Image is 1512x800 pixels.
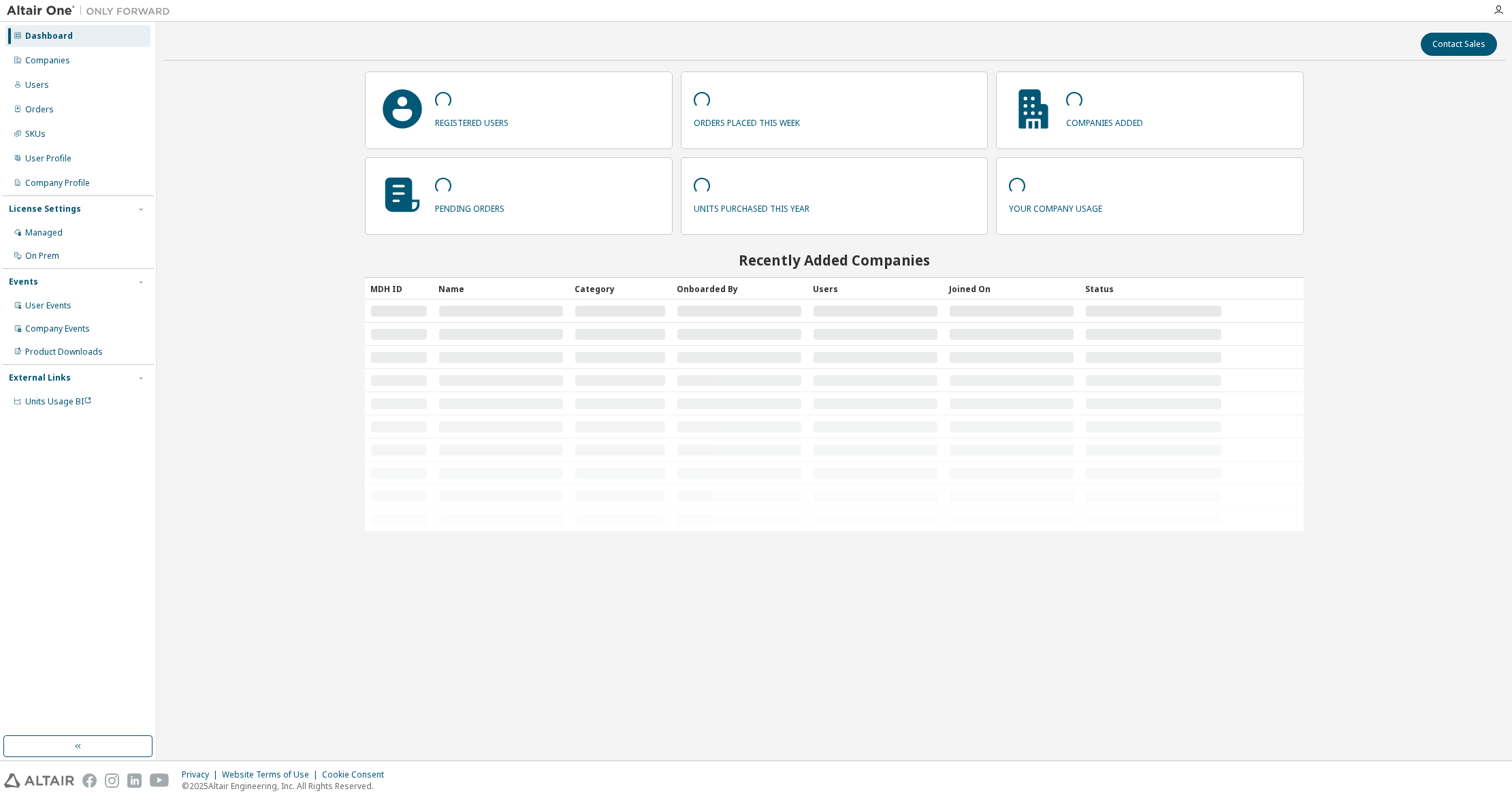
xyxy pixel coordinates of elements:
div: Category [575,278,666,300]
div: Users [25,80,49,91]
img: instagram.svg [105,773,119,788]
img: altair_logo.svg [4,773,74,788]
div: Joined On [949,278,1074,300]
span: Units Usage BI [25,396,92,407]
div: MDH ID [370,278,428,300]
div: Events [9,276,38,287]
div: Onboarded By [677,278,802,300]
img: linkedin.svg [127,773,142,788]
div: Dashboard [25,31,73,42]
p: companies added [1066,113,1143,129]
div: Name [438,278,564,300]
div: Status [1085,278,1223,300]
div: Company Events [25,323,90,334]
div: External Links [9,372,71,383]
p: your company usage [1009,199,1102,214]
div: Cookie Consent [322,769,392,780]
div: SKUs [25,129,46,140]
p: registered users [435,113,509,129]
div: Companies [25,55,70,66]
div: Managed [25,227,63,238]
div: User Profile [25,153,71,164]
img: youtube.svg [150,773,170,788]
div: Users [813,278,938,300]
div: User Events [25,300,71,311]
button: Contact Sales [1421,33,1497,56]
div: Orders [25,104,54,115]
div: Privacy [182,769,222,780]
p: units purchased this year [694,199,809,214]
div: Company Profile [25,178,90,189]
p: pending orders [435,199,504,214]
h2: Recently Added Companies [365,251,1304,269]
img: facebook.svg [82,773,97,788]
p: © 2025 Altair Engineering, Inc. All Rights Reserved. [182,780,392,792]
div: On Prem [25,251,59,261]
div: License Settings [9,204,81,214]
div: Product Downloads [25,347,103,357]
p: orders placed this week [694,113,800,129]
div: Website Terms of Use [222,769,322,780]
img: Altair One [7,4,177,18]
